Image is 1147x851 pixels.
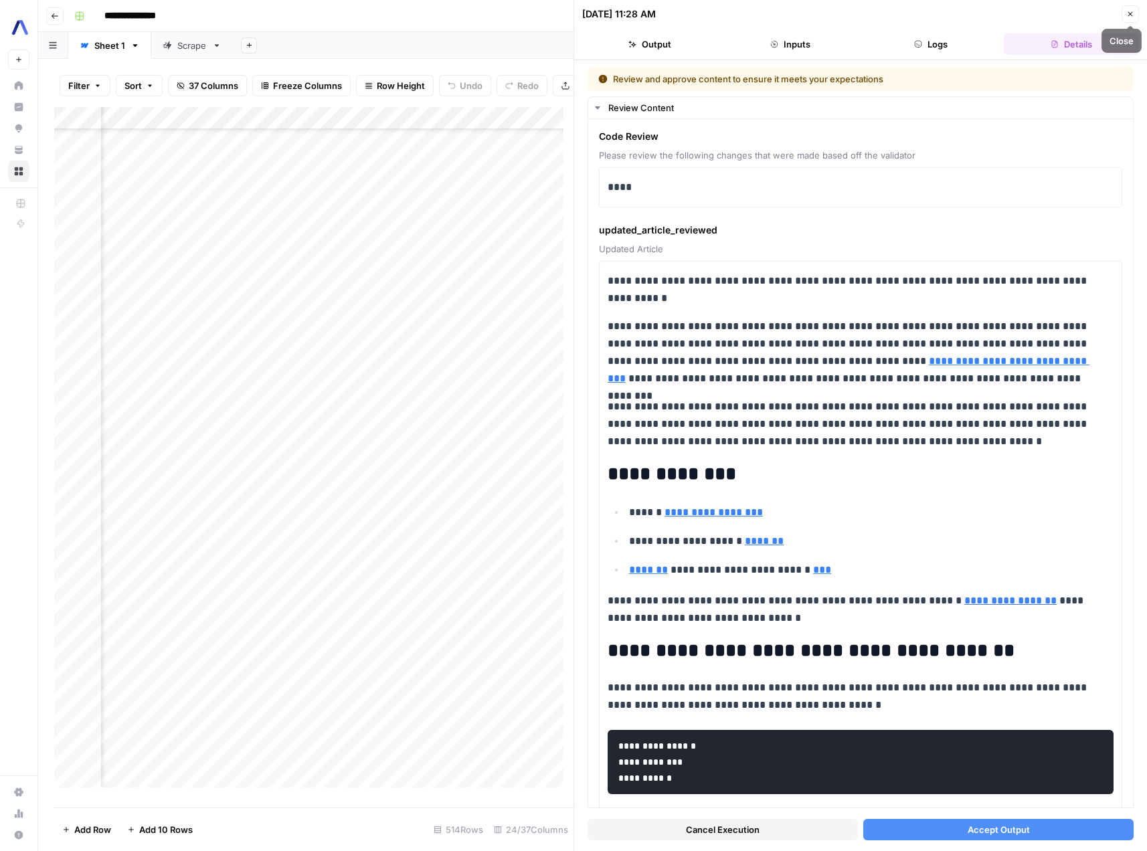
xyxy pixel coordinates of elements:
button: Inputs [723,33,858,55]
span: Add 10 Rows [139,823,193,836]
span: Redo [517,79,539,92]
span: updated_article_reviewed [599,223,1122,237]
button: Redo [497,75,547,96]
a: Settings [8,781,29,803]
button: Logs [863,33,998,55]
a: Insights [8,96,29,118]
img: AssemblyAI Logo [8,15,32,39]
span: Accept Output [968,823,1030,836]
button: Accept Output [863,819,1134,840]
a: Opportunities [8,118,29,139]
button: Undo [439,75,491,96]
button: Details [1004,33,1139,55]
button: Freeze Columns [252,75,351,96]
a: Scrape [151,32,233,59]
a: Your Data [8,139,29,161]
div: 514 Rows [428,819,489,840]
button: 37 Columns [168,75,247,96]
button: Output [582,33,717,55]
button: Add 10 Rows [119,819,201,840]
button: Sort [116,75,163,96]
div: Review Content [608,101,1125,114]
button: Add Row [54,819,119,840]
span: Filter [68,79,90,92]
span: Please review the following changes that were made based off the validator [599,149,1122,162]
div: 24/37 Columns [489,819,573,840]
button: Help + Support [8,824,29,846]
button: Review Content [588,97,1133,118]
span: Cancel Execution [686,823,760,836]
span: Updated Article [599,242,1122,256]
div: Review and approve content to ensure it meets your expectations [598,72,1003,86]
div: [DATE] 11:28 AM [582,7,656,21]
button: Workspace: AssemblyAI [8,11,29,44]
span: Sort [124,79,142,92]
a: Sheet 1 [68,32,151,59]
button: Row Height [356,75,434,96]
span: Add Row [74,823,111,836]
span: Undo [460,79,482,92]
div: Scrape [177,39,207,52]
span: 37 Columns [189,79,238,92]
button: Cancel Execution [588,819,858,840]
a: Browse [8,161,29,182]
button: Filter [60,75,110,96]
span: Freeze Columns [273,79,342,92]
span: Row Height [377,79,425,92]
a: Home [8,75,29,96]
a: Usage [8,803,29,824]
span: Code Review [599,130,1122,143]
div: Sheet 1 [94,39,125,52]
